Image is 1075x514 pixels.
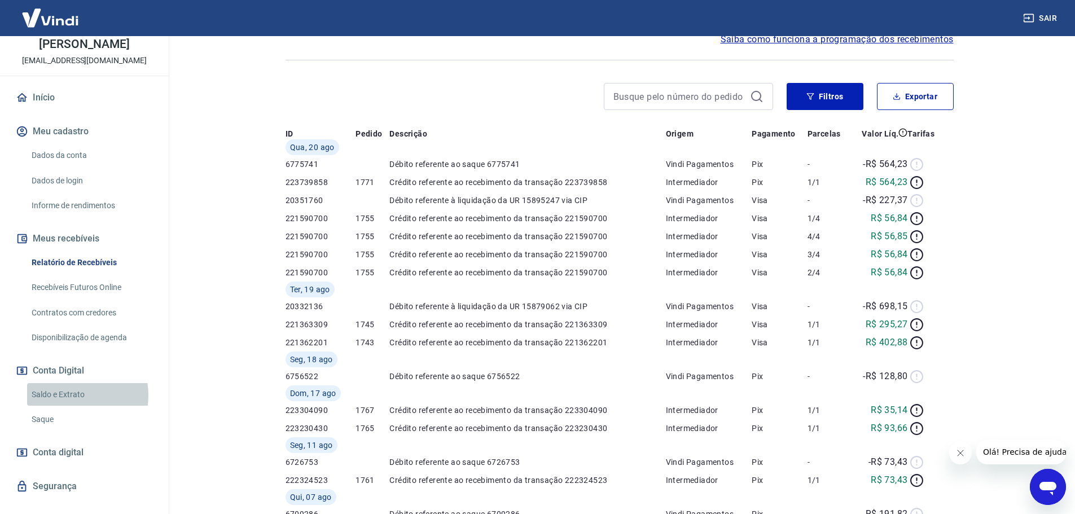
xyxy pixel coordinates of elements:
p: Vindi Pagamentos [666,371,752,382]
a: Conta digital [14,440,155,465]
p: Intermediador [666,319,752,330]
p: - [808,301,850,312]
p: Visa [752,337,807,348]
span: Seg, 11 ago [290,440,333,451]
p: Pix [752,405,807,416]
p: Pedido [356,128,382,139]
p: Descrição [389,128,427,139]
p: 221590700 [286,267,356,278]
p: Visa [752,249,807,260]
p: Intermediador [666,177,752,188]
p: Pix [752,475,807,486]
p: 221590700 [286,231,356,242]
p: -R$ 227,37 [863,194,907,207]
p: 1765 [356,423,389,434]
p: 223230430 [286,423,356,434]
span: Qui, 07 ago [290,491,332,503]
img: Vindi [14,1,87,35]
p: 20351760 [286,195,356,206]
p: Intermediador [666,249,752,260]
button: Meu cadastro [14,119,155,144]
p: Crédito referente ao recebimento da transação 221590700 [389,213,665,224]
p: Pix [752,159,807,170]
p: Visa [752,319,807,330]
p: 1/1 [808,475,850,486]
p: 1755 [356,213,389,224]
p: - [808,371,850,382]
p: 223304090 [286,405,356,416]
p: Crédito referente ao recebimento da transação 221590700 [389,231,665,242]
p: Valor Líq. [862,128,898,139]
p: 1/1 [808,405,850,416]
a: Informe de rendimentos [27,194,155,217]
p: Pix [752,177,807,188]
p: 1/1 [808,319,850,330]
span: Olá! Precisa de ajuda? [7,8,95,17]
p: - [808,159,850,170]
p: 6775741 [286,159,356,170]
p: R$ 35,14 [871,403,907,417]
p: Débito referente ao saque 6775741 [389,159,665,170]
p: Crédito referente ao recebimento da transação 221590700 [389,249,665,260]
p: 221590700 [286,213,356,224]
p: Intermediador [666,423,752,434]
p: Crédito referente ao recebimento da transação 222324523 [389,475,665,486]
p: Pagamento [752,128,796,139]
p: Intermediador [666,405,752,416]
iframe: Mensagem da empresa [976,440,1066,464]
p: Tarifas [907,128,934,139]
p: Crédito referente ao recebimento da transação 221362201 [389,337,665,348]
a: Dados da conta [27,144,155,167]
p: [PERSON_NAME] [39,38,129,50]
a: Recebíveis Futuros Online [27,276,155,299]
p: Pix [752,456,807,468]
p: 1/1 [808,337,850,348]
p: 1755 [356,231,389,242]
a: Contratos com credores [27,301,155,324]
p: 1755 [356,249,389,260]
p: Crédito referente ao recebimento da transação 221363309 [389,319,665,330]
p: Pix [752,423,807,434]
p: Débito referente à liquidação da UR 15879062 via CIP [389,301,665,312]
p: 6726753 [286,456,356,468]
span: Dom, 17 ago [290,388,336,399]
p: Débito referente ao saque 6756522 [389,371,665,382]
p: R$ 56,84 [871,266,907,279]
p: Parcelas [808,128,841,139]
p: Visa [752,267,807,278]
p: -R$ 128,80 [863,370,907,383]
p: R$ 295,27 [866,318,908,331]
p: 1/1 [808,423,850,434]
p: Crédito referente ao recebimento da transação 223739858 [389,177,665,188]
span: Seg, 18 ago [290,354,333,365]
p: Intermediador [666,231,752,242]
p: 221363309 [286,319,356,330]
button: Meus recebíveis [14,226,155,251]
p: 6756522 [286,371,356,382]
p: Crédito referente ao recebimento da transação 221590700 [389,267,665,278]
p: 1761 [356,475,389,486]
p: Débito referente ao saque 6726753 [389,456,665,468]
button: Conta Digital [14,358,155,383]
iframe: Botão para abrir a janela de mensagens [1030,469,1066,505]
p: R$ 93,66 [871,421,907,435]
input: Busque pelo número do pedido [613,88,745,105]
p: 1755 [356,267,389,278]
p: 4/4 [808,231,850,242]
a: Disponibilização de agenda [27,326,155,349]
p: 2/4 [808,267,850,278]
p: - [808,456,850,468]
p: 1771 [356,177,389,188]
p: Visa [752,231,807,242]
p: 1745 [356,319,389,330]
p: Intermediador [666,267,752,278]
p: 3/4 [808,249,850,260]
p: 221362201 [286,337,356,348]
p: Vindi Pagamentos [666,159,752,170]
a: Relatório de Recebíveis [27,251,155,274]
span: Qua, 20 ago [290,142,335,153]
a: Saiba como funciona a programação dos recebimentos [721,33,954,46]
button: Filtros [787,83,863,110]
p: ID [286,128,293,139]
